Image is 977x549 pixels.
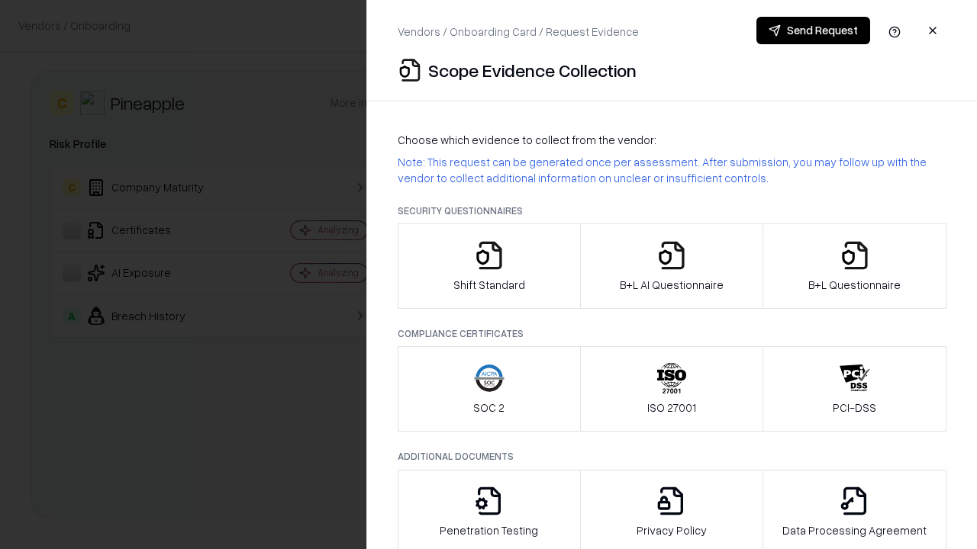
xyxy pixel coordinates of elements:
p: SOC 2 [473,400,505,416]
p: Additional Documents [398,450,946,463]
button: Send Request [756,17,870,44]
p: Compliance Certificates [398,327,946,340]
p: Note: This request can be generated once per assessment. After submission, you may follow up with... [398,154,946,186]
p: ISO 27001 [647,400,696,416]
p: B+L Questionnaire [808,277,901,293]
p: Vendors / Onboarding Card / Request Evidence [398,24,639,40]
p: Security Questionnaires [398,204,946,217]
p: B+L AI Questionnaire [620,277,724,293]
button: Shift Standard [398,223,581,309]
p: Scope Evidence Collection [428,58,637,82]
p: Shift Standard [453,277,525,293]
button: B+L AI Questionnaire [580,223,764,309]
button: PCI-DSS [763,346,946,432]
button: ISO 27001 [580,346,764,432]
p: Choose which evidence to collect from the vendor: [398,132,946,148]
button: B+L Questionnaire [763,223,946,309]
button: SOC 2 [398,346,581,432]
p: Penetration Testing [440,522,538,538]
p: PCI-DSS [833,400,876,416]
p: Data Processing Agreement [782,522,927,538]
p: Privacy Policy [637,522,707,538]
